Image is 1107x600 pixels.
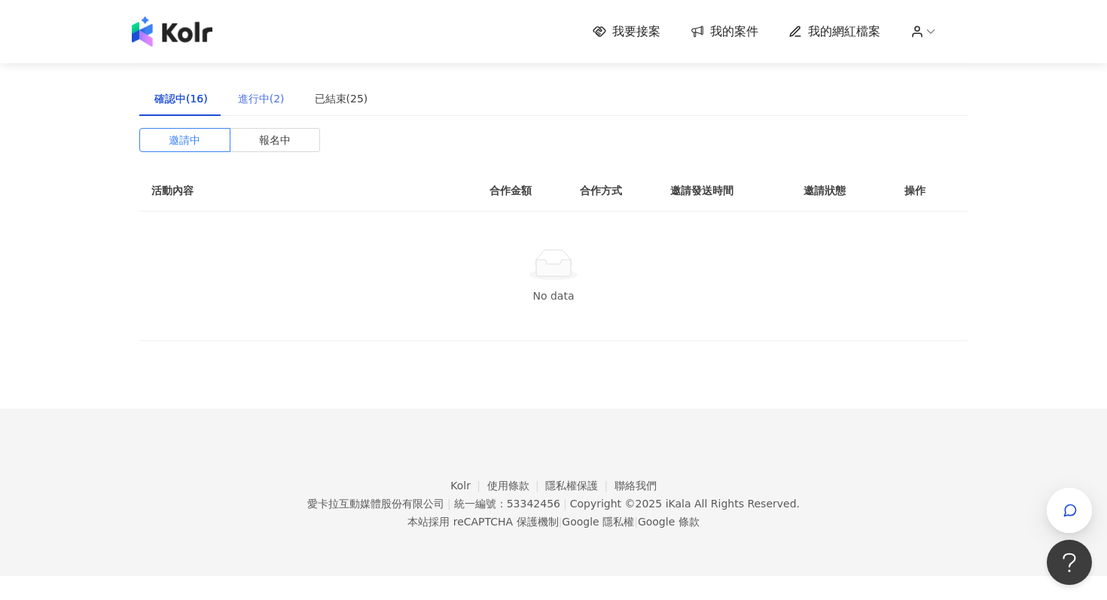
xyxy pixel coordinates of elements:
span: 我的網紅檔案 [808,23,880,40]
a: Google 隱私權 [562,516,634,528]
a: 使用條款 [487,480,546,492]
a: 聯絡我們 [614,480,657,492]
span: | [559,516,563,528]
span: | [634,516,638,528]
img: logo [132,17,212,47]
div: 已結束(25) [315,90,368,107]
a: 隱私權保護 [545,480,614,492]
div: No data [157,288,950,304]
th: 合作方式 [568,170,658,212]
a: 我的網紅檔案 [788,23,880,40]
th: 邀請發送時間 [658,170,791,212]
span: 報名中 [259,129,291,151]
th: 活動內容 [139,170,441,212]
th: 合作金額 [477,170,568,212]
div: 愛卡拉互動媒體股份有限公司 [307,498,444,510]
span: 我要接案 [612,23,660,40]
a: 我的案件 [691,23,758,40]
iframe: Help Scout Beacon - Open [1047,540,1092,585]
span: 邀請中 [169,129,200,151]
span: 本站採用 reCAPTCHA 保護機制 [407,513,699,531]
div: 確認中(16) [154,90,208,107]
th: 操作 [892,170,968,212]
div: 進行中(2) [238,90,285,107]
span: | [563,498,567,510]
span: | [447,498,451,510]
a: iKala [666,498,691,510]
span: 我的案件 [710,23,758,40]
a: Google 條款 [638,516,700,528]
a: Kolr [450,480,486,492]
th: 邀請狀態 [791,170,892,212]
a: 我要接案 [593,23,660,40]
div: 統一編號：53342456 [454,498,560,510]
div: Copyright © 2025 All Rights Reserved. [570,498,800,510]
